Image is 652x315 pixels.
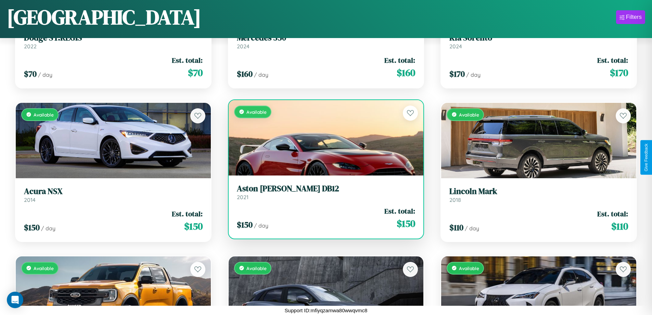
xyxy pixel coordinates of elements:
[24,33,203,50] a: Dodge ST.REGIS2022
[237,43,250,50] span: 2024
[184,219,203,233] span: $ 150
[237,184,416,201] a: Aston [PERSON_NAME] DB122021
[24,186,203,196] h3: Acura NSX
[384,55,415,65] span: Est. total:
[237,219,253,230] span: $ 150
[24,222,40,233] span: $ 150
[285,306,368,315] p: Support ID: mfiyqzamwa80wwqvmc8
[449,186,628,203] a: Lincoln Mark2018
[188,66,203,80] span: $ 70
[24,186,203,203] a: Acura NSX2014
[172,209,203,219] span: Est. total:
[237,33,416,50] a: Mercedes 3502024
[597,55,628,65] span: Est. total:
[449,43,462,50] span: 2024
[449,33,628,50] a: Kia Sorento2024
[449,33,628,43] h3: Kia Sorento
[449,68,465,80] span: $ 170
[254,222,268,229] span: / day
[459,112,479,118] span: Available
[237,184,416,194] h3: Aston [PERSON_NAME] DB12
[449,196,461,203] span: 2018
[644,144,649,171] div: Give Feedback
[466,71,481,78] span: / day
[465,225,479,232] span: / day
[237,33,416,43] h3: Mercedes 350
[34,112,54,118] span: Available
[24,68,37,80] span: $ 70
[24,33,203,43] h3: Dodge ST.REGIS
[172,55,203,65] span: Est. total:
[254,71,268,78] span: / day
[449,186,628,196] h3: Lincoln Mark
[597,209,628,219] span: Est. total:
[7,292,23,308] div: Open Intercom Messenger
[384,206,415,216] span: Est. total:
[611,219,628,233] span: $ 110
[24,43,37,50] span: 2022
[459,265,479,271] span: Available
[237,194,248,201] span: 2021
[397,217,415,230] span: $ 150
[246,109,267,115] span: Available
[24,196,36,203] span: 2014
[616,10,645,24] button: Filters
[7,3,201,31] h1: [GEOGRAPHIC_DATA]
[246,265,267,271] span: Available
[38,71,52,78] span: / day
[34,265,54,271] span: Available
[449,222,463,233] span: $ 110
[397,66,415,80] span: $ 160
[237,68,253,80] span: $ 160
[610,66,628,80] span: $ 170
[626,14,642,21] div: Filters
[41,225,55,232] span: / day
